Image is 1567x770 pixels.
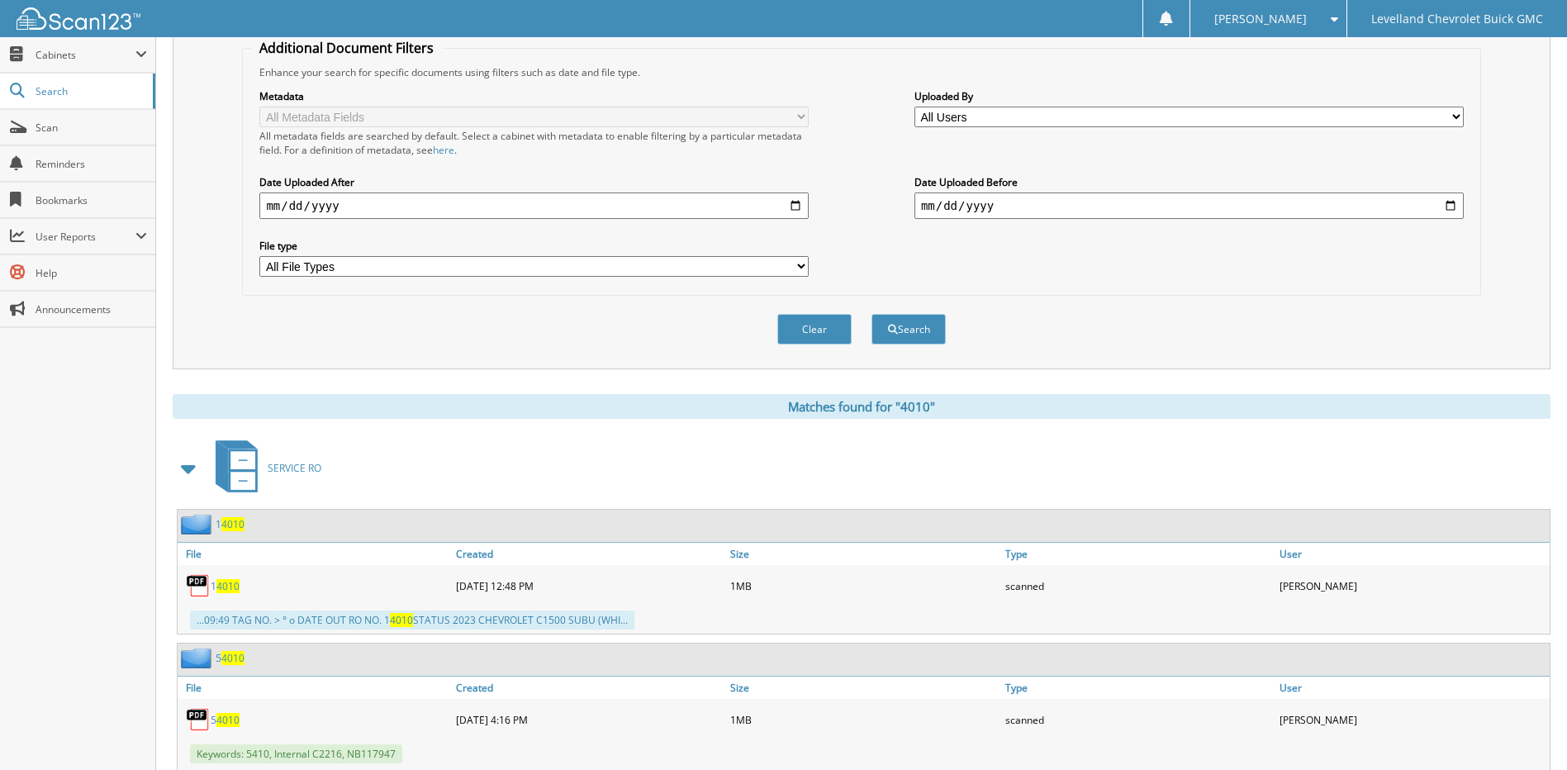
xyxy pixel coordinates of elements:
span: 4010 [390,613,413,627]
a: Size [726,677,1000,699]
a: 54010 [216,651,245,665]
span: 4010 [221,517,245,531]
a: 14010 [216,517,245,531]
span: Scan [36,121,147,135]
a: 14010 [211,579,240,593]
label: Date Uploaded After [259,175,809,189]
img: scan123-logo-white.svg [17,7,140,30]
img: PDF.png [186,573,211,598]
a: Size [726,543,1000,565]
span: User Reports [36,230,135,244]
button: Clear [777,314,852,345]
legend: Additional Document Filters [251,39,442,57]
span: [PERSON_NAME] [1214,14,1307,24]
div: All metadata fields are searched by default. Select a cabinet with metadata to enable filtering b... [259,129,809,157]
a: Created [452,677,726,699]
span: Levelland Chevrolet Buick GMC [1371,14,1543,24]
a: 54010 [211,713,240,727]
div: Matches found for "4010" [173,394,1550,419]
div: scanned [1001,569,1275,602]
div: [DATE] 12:48 PM [452,569,726,602]
div: 1MB [726,703,1000,736]
a: File [178,677,452,699]
div: [DATE] 4:16 PM [452,703,726,736]
a: here [433,143,454,157]
button: Search [871,314,946,345]
div: Enhance your search for specific documents using filters such as date and file type. [251,65,1471,79]
span: Announcements [36,302,147,316]
input: end [914,192,1464,219]
span: Cabinets [36,48,135,62]
span: Keywords: 5410, Internal C2216, NB117947 [190,744,402,763]
a: Created [452,543,726,565]
input: start [259,192,809,219]
div: ...09:49 TAG NO. > ° o DATE OUT RO NO. 1 STATUS 2023 CHEVROLET C1500 SUBU (WHI... [190,611,634,630]
img: PDF.png [186,707,211,732]
a: SERVICE RO [206,435,321,501]
a: Type [1001,543,1275,565]
iframe: Chat Widget [1484,691,1567,770]
label: Metadata [259,89,809,103]
span: 4010 [216,713,240,727]
img: folder2.png [181,648,216,668]
span: 4010 [221,651,245,665]
div: 1MB [726,569,1000,602]
span: SERVICE RO [268,461,321,475]
div: scanned [1001,703,1275,736]
span: 4010 [216,579,240,593]
span: Help [36,266,147,280]
div: [PERSON_NAME] [1275,703,1550,736]
a: File [178,543,452,565]
span: Search [36,84,145,98]
label: File type [259,239,809,253]
span: Bookmarks [36,193,147,207]
label: Date Uploaded Before [914,175,1464,189]
a: User [1275,543,1550,565]
a: Type [1001,677,1275,699]
span: Reminders [36,157,147,171]
label: Uploaded By [914,89,1464,103]
a: User [1275,677,1550,699]
img: folder2.png [181,514,216,535]
div: [PERSON_NAME] [1275,569,1550,602]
